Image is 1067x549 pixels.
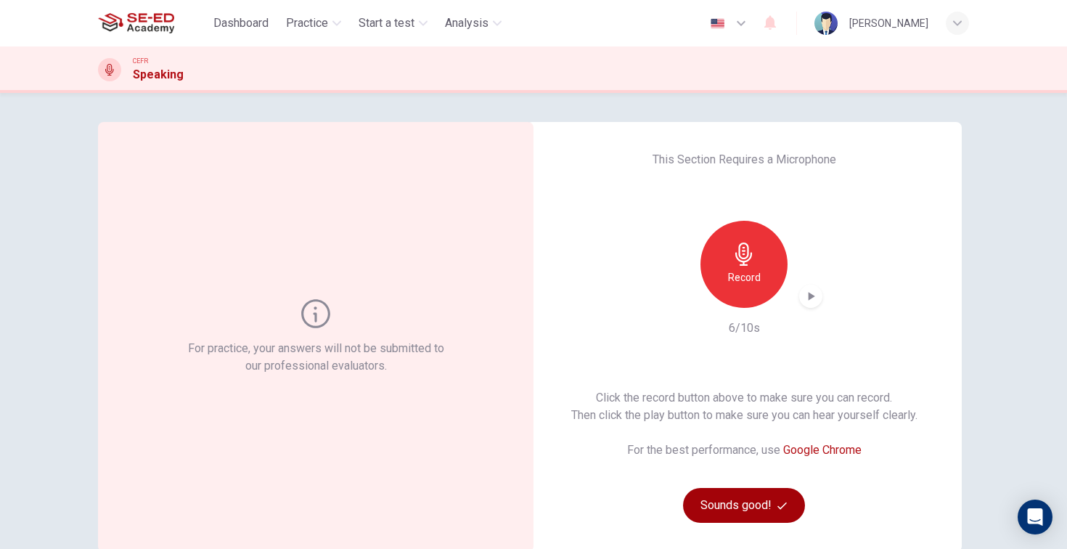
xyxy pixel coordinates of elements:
[653,151,836,168] h6: This Section Requires a Microphone
[1018,500,1052,534] div: Open Intercom Messenger
[729,320,760,337] h6: 6/10s
[700,221,788,308] button: Record
[98,9,208,38] a: SE-ED Academy logo
[708,18,727,29] img: en
[208,10,274,36] button: Dashboard
[280,10,347,36] button: Practice
[286,15,328,32] span: Practice
[849,15,928,32] div: [PERSON_NAME]
[98,9,174,38] img: SE-ED Academy logo
[783,443,862,457] a: Google Chrome
[133,56,148,66] span: CEFR
[683,488,805,523] button: Sounds good!
[353,10,433,36] button: Start a test
[571,389,917,424] h6: Click the record button above to make sure you can record. Then click the play button to make sur...
[627,442,862,459] h6: For the best performance, use
[439,10,507,36] button: Analysis
[185,340,447,375] h6: For practice, your answers will not be submitted to our professional evaluators.
[728,269,761,286] h6: Record
[445,15,488,32] span: Analysis
[359,15,414,32] span: Start a test
[133,66,184,84] h1: Speaking
[814,12,838,35] img: Profile picture
[213,15,269,32] span: Dashboard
